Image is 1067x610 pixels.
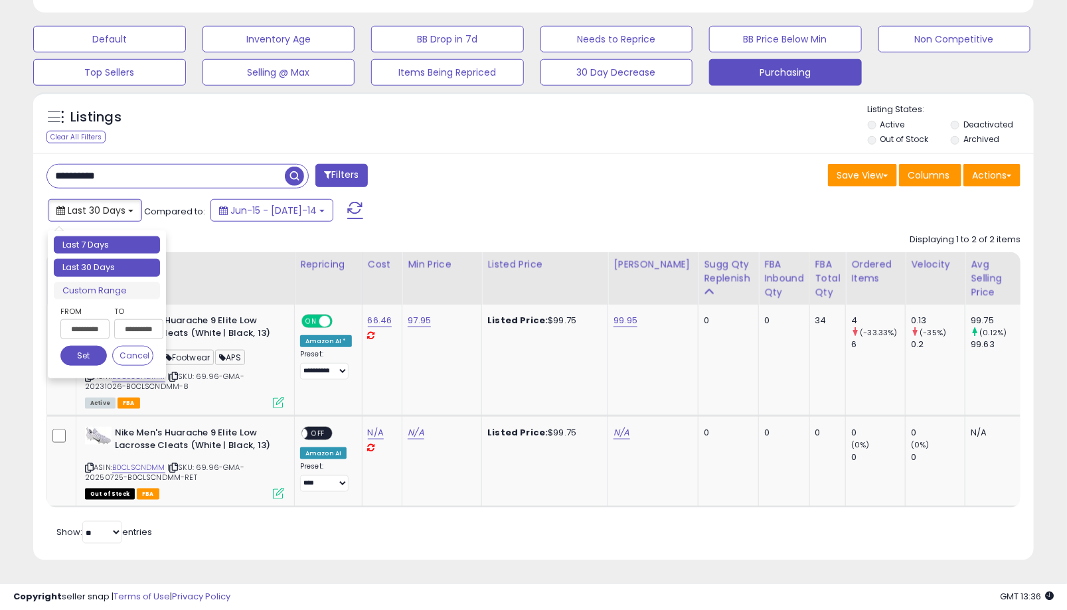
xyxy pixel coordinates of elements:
[851,315,905,327] div: 4
[709,26,862,52] button: BB Price Below Min
[137,489,159,500] span: FBA
[54,282,160,300] li: Custom Range
[203,59,355,86] button: Selling @ Max
[963,133,999,145] label: Archived
[408,314,431,327] a: 97.95
[963,119,1013,130] label: Deactivated
[487,427,598,439] div: $99.75
[851,339,905,350] div: 6
[971,315,1025,327] div: 99.75
[899,164,961,187] button: Columns
[33,26,186,52] button: Default
[698,252,759,305] th: Please note that this number is a calculation based on your required days of coverage and your ve...
[303,316,319,327] span: ON
[614,314,637,327] a: 99.95
[487,314,548,327] b: Listed Price:
[815,427,836,439] div: 0
[46,131,106,143] div: Clear All Filters
[851,258,900,285] div: Ordered Items
[215,350,245,365] span: APS
[48,199,142,222] button: Last 30 Days
[85,462,244,482] span: | SKU: 69.96-GMA-20250725-B0CLSCNDMM-RET
[85,315,284,407] div: ASIN:
[371,26,524,52] button: BB Drop in 7d
[880,119,905,130] label: Active
[13,591,230,603] div: seller snap | |
[300,258,357,271] div: Repricing
[115,427,276,455] b: Nike Men's Huarache 9 Elite Low Lacrosse Cleats (White | Black, 13)
[54,259,160,277] li: Last 30 Days
[614,258,693,271] div: [PERSON_NAME]
[911,339,965,350] div: 0.2
[980,327,1007,338] small: (0.12%)
[210,199,333,222] button: Jun-15 - [DATE]-14
[487,426,548,439] b: Listed Price:
[704,258,753,285] div: Sugg Qty Replenish
[868,104,1034,116] p: Listing States:
[114,305,153,318] label: To
[60,346,107,366] button: Set
[60,305,107,318] label: From
[85,489,135,500] span: All listings that are currently out of stock and unavailable for purchase on Amazon
[704,427,748,439] div: 0
[56,526,152,538] span: Show: entries
[114,590,170,603] a: Terms of Use
[861,327,898,338] small: (-33.33%)
[368,258,397,271] div: Cost
[408,426,424,439] a: N/A
[764,315,799,327] div: 0
[112,462,165,473] a: B0CLSCNDMM
[315,164,367,187] button: Filters
[920,327,947,338] small: (-35%)
[85,371,244,391] span: | SKU: 69.96-GMA-20231026-B0CLSCNDMM-8
[112,346,153,366] button: Cancel
[300,335,352,347] div: Amazon AI *
[368,426,384,439] a: N/A
[307,428,329,439] span: OFF
[54,236,160,254] li: Last 7 Days
[540,59,693,86] button: 30 Day Decrease
[203,26,355,52] button: Inventory Age
[161,350,214,365] span: Footwear
[300,462,352,492] div: Preset:
[815,258,841,299] div: FBA Total Qty
[1000,590,1054,603] span: 2025-08-14 13:36 GMT
[70,108,122,127] h5: Listings
[368,314,392,327] a: 66.46
[971,258,1019,299] div: Avg Selling Price
[764,258,804,299] div: FBA inbound Qty
[851,451,905,463] div: 0
[33,59,186,86] button: Top Sellers
[971,427,1015,439] div: N/A
[85,398,116,409] span: All listings currently available for purchase on Amazon
[118,398,140,409] span: FBA
[68,204,125,217] span: Last 30 Days
[408,258,476,271] div: Min Price
[331,316,352,327] span: OFF
[911,315,965,327] div: 0.13
[911,451,965,463] div: 0
[13,590,62,603] strong: Copyright
[911,439,930,450] small: (0%)
[300,350,352,380] div: Preset:
[971,339,1025,350] div: 99.63
[371,59,524,86] button: Items Being Repriced
[85,427,112,445] img: 31qqsoOe0UL._SL40_.jpg
[911,258,959,271] div: Velocity
[85,427,284,498] div: ASIN:
[828,164,897,187] button: Save View
[300,447,347,459] div: Amazon AI
[614,426,629,439] a: N/A
[704,315,748,327] div: 0
[878,26,1031,52] button: Non Competitive
[540,26,693,52] button: Needs to Reprice
[908,169,949,182] span: Columns
[172,590,230,603] a: Privacy Policy
[851,439,870,450] small: (0%)
[880,133,929,145] label: Out of Stock
[115,315,276,343] b: Nike Men's Huarache 9 Elite Low Lacrosse Cleats (White | Black, 13)
[709,59,862,86] button: Purchasing
[815,315,836,327] div: 34
[487,315,598,327] div: $99.75
[230,204,317,217] span: Jun-15 - [DATE]-14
